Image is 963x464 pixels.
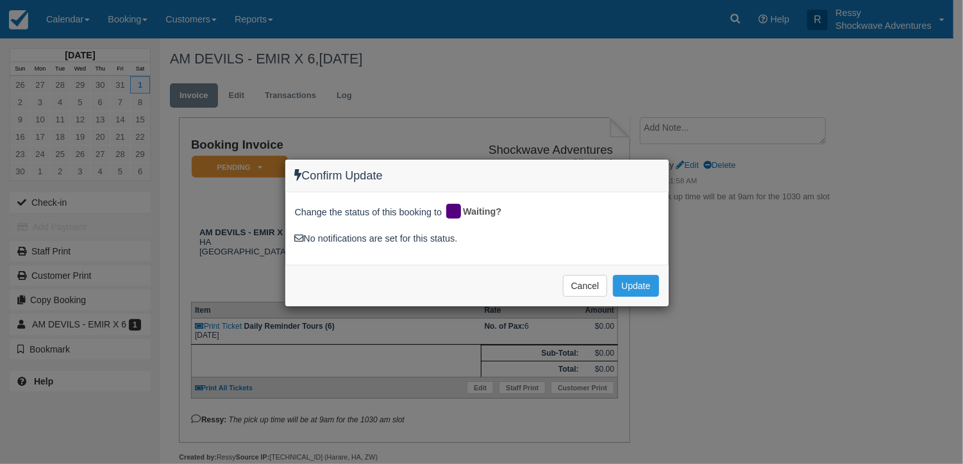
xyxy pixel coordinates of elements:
[444,202,511,222] div: Waiting?
[613,275,658,297] button: Update
[295,169,659,183] h4: Confirm Update
[563,275,608,297] button: Cancel
[295,206,442,222] span: Change the status of this booking to
[295,232,659,245] div: No notifications are set for this status.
